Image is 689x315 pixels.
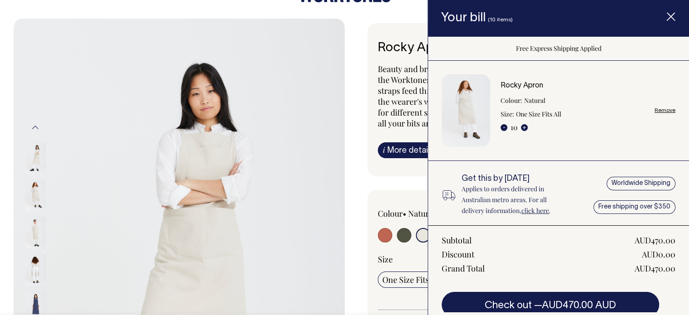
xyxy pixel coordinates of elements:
[642,249,675,260] div: AUD0.00
[442,249,474,260] div: Discount
[442,74,490,147] img: Rocky Apron
[408,208,435,219] label: Natural
[383,145,385,155] span: i
[25,179,46,211] img: natural
[378,254,647,265] div: Size
[635,235,675,246] div: AUD470.00
[501,109,514,120] dt: Size:
[524,95,545,106] dd: Natural
[442,235,472,246] div: Subtotal
[542,301,616,310] span: AUD470.00 AUD
[655,107,675,113] a: Remove
[382,274,440,285] span: One Size Fits All
[378,271,444,288] input: One Size Fits All
[635,263,675,274] div: AUD470.00
[462,184,569,216] p: Applies to orders delivered in Australian metro areas. For all delivery information, .
[403,208,406,219] span: •
[516,44,602,53] span: Free Express Shipping Applied
[501,124,507,131] button: -
[378,208,486,219] div: Colour
[29,117,42,138] button: Previous
[25,217,46,248] img: natural
[501,95,522,106] dt: Colour:
[378,142,439,158] a: iMore details
[521,206,549,215] a: click here
[25,142,46,174] img: natural
[25,254,46,286] img: natural
[462,174,569,184] h6: Get this by [DATE]
[501,82,543,89] a: Rocky Apron
[521,124,528,131] button: +
[488,17,513,22] span: (10 items)
[378,63,646,129] span: Beauty and brawn, the Rocky is a long full-cover bib apron, the longest in the Worktones collecti...
[442,263,485,274] div: Grand Total
[516,109,561,120] dd: One Size Fits All
[378,41,647,55] h1: Rocky Apron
